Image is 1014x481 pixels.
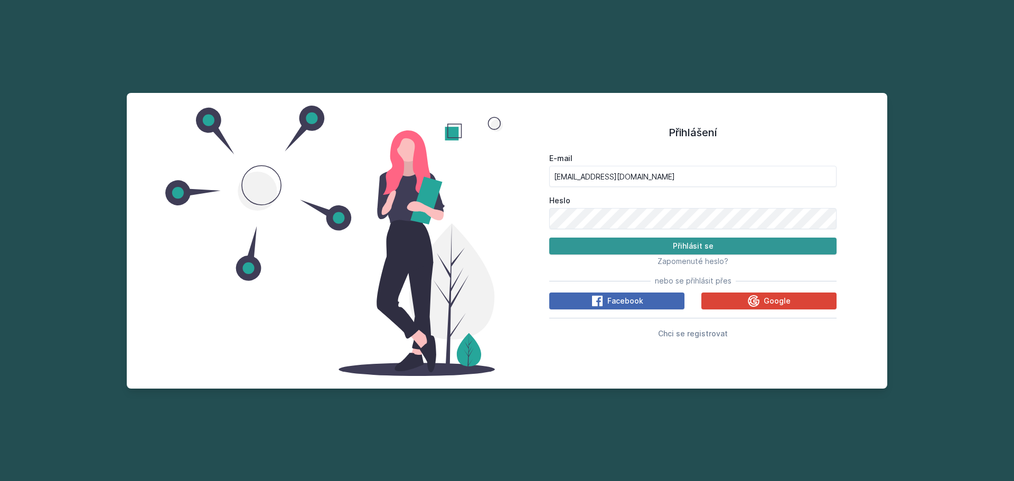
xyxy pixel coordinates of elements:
[549,153,837,164] label: E-mail
[764,296,791,306] span: Google
[658,327,728,339] button: Chci se registrovat
[549,125,837,140] h1: Přihlášení
[658,257,728,266] span: Zapomenuté heslo?
[549,195,837,206] label: Heslo
[549,238,837,254] button: Přihlásit se
[549,293,684,309] button: Facebook
[607,296,643,306] span: Facebook
[658,329,728,338] span: Chci se registrovat
[701,293,837,309] button: Google
[655,276,731,286] span: nebo se přihlásit přes
[549,166,837,187] input: Tvoje e-mailová adresa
